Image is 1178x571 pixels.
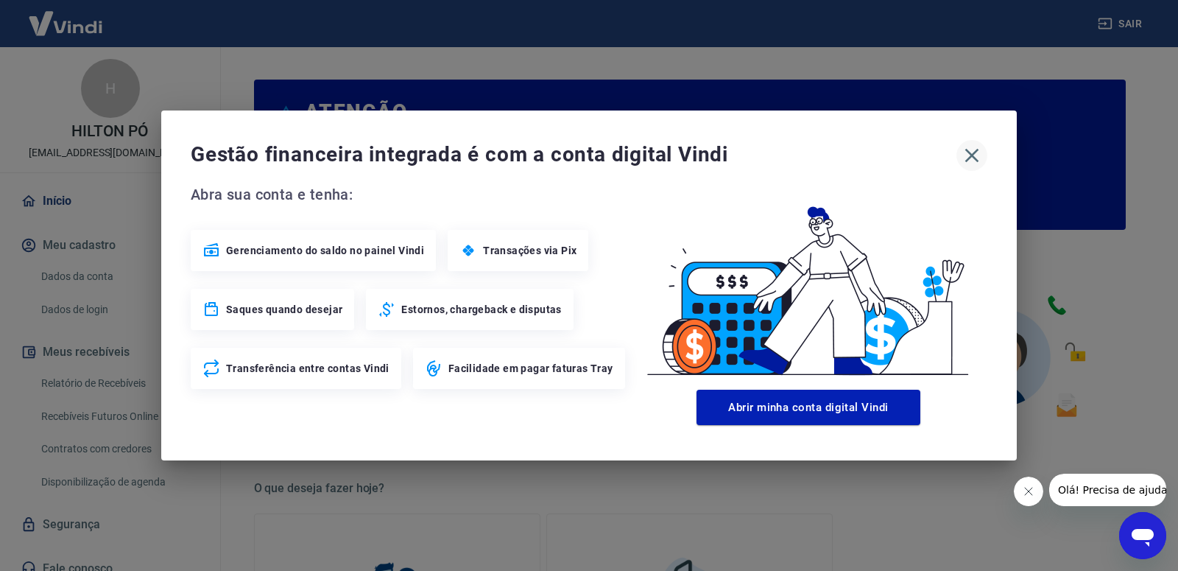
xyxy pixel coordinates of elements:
[1014,477,1043,506] iframe: Fechar mensagem
[226,243,424,258] span: Gerenciamento do saldo no painel Vindi
[191,140,956,169] span: Gestão financeira integrada é com a conta digital Vindi
[9,10,124,22] span: Olá! Precisa de ajuda?
[448,361,613,376] span: Facilidade em pagar faturas Tray
[1119,512,1166,559] iframe: Botão para abrir a janela de mensagens
[401,302,561,317] span: Estornos, chargeback e disputas
[191,183,629,206] span: Abra sua conta e tenha:
[483,243,576,258] span: Transações via Pix
[629,183,987,384] img: Good Billing
[696,390,920,425] button: Abrir minha conta digital Vindi
[226,302,342,317] span: Saques quando desejar
[1049,474,1166,506] iframe: Mensagem da empresa
[226,361,389,376] span: Transferência entre contas Vindi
